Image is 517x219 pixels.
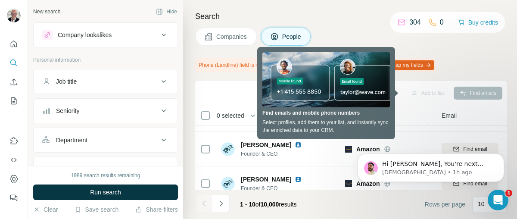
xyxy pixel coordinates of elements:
[34,71,178,92] button: Job title
[34,100,178,121] button: Seniority
[7,171,21,187] button: Dashboard
[90,188,121,197] span: Run search
[33,56,178,64] p: Personal information
[34,159,178,180] button: Personal location
[478,200,485,208] p: 10
[241,175,291,184] span: [PERSON_NAME]
[345,111,371,120] span: Company
[7,36,21,52] button: Quick start
[217,111,244,120] span: 0 selected
[7,133,21,149] button: Use Surfe on LinkedIn
[56,77,77,86] div: Job title
[221,142,235,156] img: Avatar
[7,55,21,71] button: Search
[7,93,21,109] button: My lists
[295,141,302,148] img: LinkedIn logo
[241,150,305,158] span: Founder & CEO
[409,17,421,28] p: 304
[33,8,60,16] div: New search
[7,74,21,90] button: Enrich CSV
[135,205,178,214] button: Share filters
[34,130,178,150] button: Department
[75,205,118,214] button: Save search
[212,195,230,212] button: Navigate to next page
[33,205,58,214] button: Clear
[33,185,178,200] button: Run search
[56,136,87,144] div: Department
[425,200,465,209] span: Rows per page
[56,165,102,174] div: Personal location
[261,201,279,208] span: 10,000
[71,172,140,179] div: 1989 search results remaining
[458,16,498,28] button: Buy credits
[195,58,436,72] div: Phone (Landline) field is not mapped, this value will not be synced with your CRM
[34,25,178,45] button: Company lookalikes
[255,201,261,208] span: of
[240,201,255,208] span: 1 - 10
[221,177,235,191] img: Avatar
[505,190,512,197] span: 1
[295,176,302,183] img: LinkedIn logo
[7,190,21,206] button: Feedback
[7,9,21,22] img: Avatar
[241,141,291,149] span: [PERSON_NAME]
[345,135,517,196] iframe: Intercom notifications message
[56,106,79,115] div: Seniority
[195,10,507,22] h4: Search
[216,32,248,41] span: Companies
[241,185,305,192] span: Founder & CEO
[389,60,434,70] button: Map my fields
[440,17,444,28] p: 0
[58,31,112,39] div: Company lookalikes
[442,111,457,120] span: Email
[7,152,21,168] button: Use Surfe API
[488,190,508,210] iframe: Intercom live chat
[282,32,302,41] span: People
[150,5,183,18] button: Hide
[240,201,297,208] span: results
